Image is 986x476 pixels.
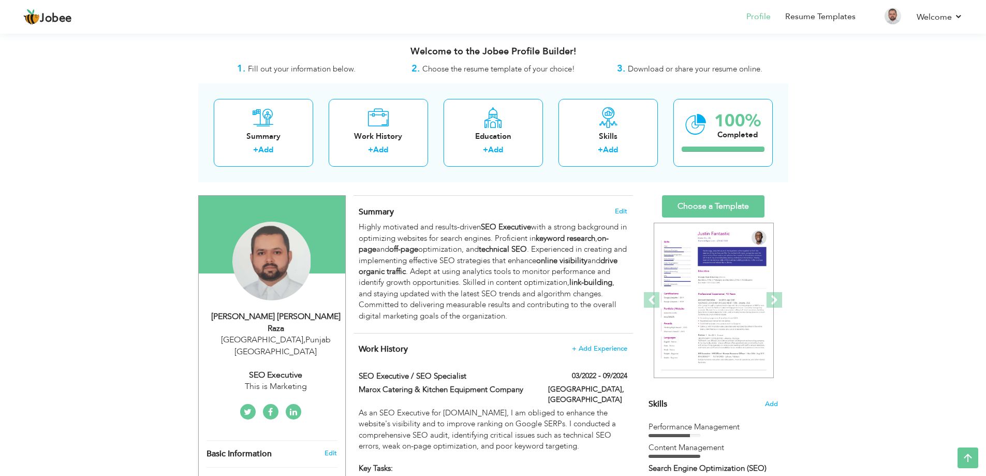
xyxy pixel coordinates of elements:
[917,11,963,23] a: Welcome
[198,47,788,57] h3: Welcome to the Jobee Profile Builder!
[765,399,778,409] span: Add
[603,145,618,155] a: Add
[785,11,856,23] a: Resume Templates
[452,131,535,142] div: Education
[662,195,764,218] a: Choose a Template
[649,398,667,410] span: Skills
[488,145,503,155] a: Add
[359,384,533,395] label: Marox Catering & Kitchen Equipment Company
[359,371,533,382] label: SEO Executive / SEO Specialist
[885,8,901,24] img: Profile Img
[207,369,345,381] div: SEO Executive
[258,145,273,155] a: Add
[479,244,527,254] strong: technical SEO
[359,408,627,474] p: As an SEO Executive for [DOMAIN_NAME], I am obliged to enhance the website's visibility and to im...
[714,129,761,140] div: Completed
[237,62,245,75] strong: 1.
[411,62,420,75] strong: 2.
[548,384,627,405] label: [GEOGRAPHIC_DATA], [GEOGRAPHIC_DATA]
[572,345,627,352] span: + Add Experience
[253,145,258,155] label: +
[359,344,627,354] h4: This helps to show the companies you have worked for.
[746,11,771,23] a: Profile
[207,311,345,335] div: [PERSON_NAME] [PERSON_NAME] Raza
[615,208,627,215] span: Edit
[483,145,488,155] label: +
[232,222,311,300] img: Syed Muhammad Gulfam Ali Raza
[481,222,531,232] strong: SEO Executive
[422,64,575,74] span: Choose the resume template of your choice!
[649,422,778,432] div: Performance Management
[359,207,627,217] h4: Adding a summary is a quick and easy way to highlight your experience and interests.
[628,64,762,74] span: Download or share your resume online.
[359,206,394,218] span: Summary
[359,463,393,473] strong: Key Tasks:
[207,334,345,358] div: [GEOGRAPHIC_DATA] Punjab [GEOGRAPHIC_DATA]
[359,343,408,355] span: Work History
[373,145,388,155] a: Add
[337,131,420,142] div: Work History
[649,442,778,453] div: Content Management
[303,334,305,345] span: ,
[359,222,627,322] div: Highly motivated and results-driven with a strong background in optimizing websites for search en...
[359,233,609,254] strong: on-page
[389,244,418,254] strong: off-page
[207,381,345,393] div: This is Marketing
[567,131,650,142] div: Skills
[598,145,603,155] label: +
[368,145,373,155] label: +
[359,255,617,277] strong: drive organic traffic
[536,255,587,266] strong: online visibility
[536,233,595,243] strong: keyword research
[569,277,612,287] strong: link-building
[40,13,72,24] span: Jobee
[649,463,778,474] div: Search Engine Optimization (SEO)
[248,64,356,74] span: Fill out your information below.
[23,9,72,25] a: Jobee
[617,62,625,75] strong: 3.
[23,9,40,25] img: jobee.io
[714,112,761,129] div: 100%
[572,371,627,381] label: 03/2022 - 09/2024
[222,131,305,142] div: Summary
[325,449,337,458] a: Edit
[207,450,272,459] span: Basic Information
